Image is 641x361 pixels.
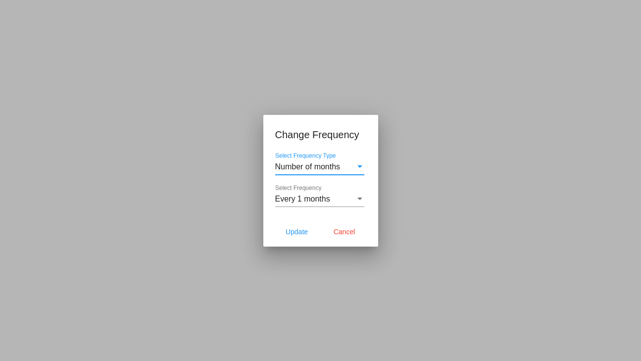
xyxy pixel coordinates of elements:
[275,127,366,143] h1: Change Frequency
[275,162,341,171] span: Number of months
[286,228,308,236] span: Update
[275,162,364,171] mat-select: Select Frequency Type
[275,195,364,204] mat-select: Select Frequency
[334,228,355,236] span: Cancel
[275,223,319,241] button: Update
[323,223,366,241] button: Cancel
[275,195,330,203] span: Every 1 months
